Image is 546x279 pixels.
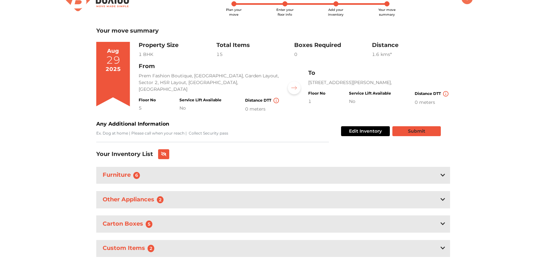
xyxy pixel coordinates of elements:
h4: Distance DTT [245,98,280,103]
h4: Distance DTT [415,91,450,97]
div: 1 [308,98,325,105]
h3: Your Inventory List [96,151,153,158]
h3: Other Appliances [101,195,168,205]
h3: From [139,63,280,70]
span: Enter your floor info [276,8,294,17]
span: Add your inventory [328,8,344,17]
div: No [349,98,391,105]
span: Plan your move [226,8,242,17]
p: [STREET_ADDRESS][PERSON_NAME], [308,79,450,86]
div: No [179,105,222,112]
h3: Total Items [216,42,294,49]
div: 5 [139,105,156,112]
h3: To [308,70,450,77]
div: 0 meters [415,99,450,106]
div: Aug [107,47,119,55]
h3: Custom Items [101,244,158,253]
span: 2 [148,245,155,252]
div: 15 [216,51,294,58]
h3: Boxes Required [294,42,372,49]
h4: Floor No [308,91,325,96]
span: Your move summary [378,8,396,17]
div: 0 [294,51,372,58]
h3: Property Size [139,42,216,49]
h4: Service Lift Available [349,91,391,96]
h4: Floor No [139,98,156,102]
div: 29 [106,55,120,65]
span: 2 [157,196,164,203]
h3: Carton Boxes [101,219,157,229]
span: 5 [146,221,153,228]
div: 2025 [106,65,121,74]
button: Edit Inventory [341,126,390,136]
div: 0 meters [245,106,280,112]
h3: Furniture [101,170,144,180]
div: 1 BHK [139,51,216,58]
h3: Your move summary [96,27,450,35]
h3: Distance [372,42,450,49]
h4: Service Lift Available [179,98,222,102]
p: Prem Fashion Boutique, [GEOGRAPHIC_DATA], Garden Layout, Sector 2, HSR Layout, [GEOGRAPHIC_DATA],... [139,73,280,93]
span: 6 [133,172,140,179]
button: Submit [392,126,441,136]
div: 1.6 km s* [372,51,450,58]
b: Any Additional Information [96,121,169,127]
